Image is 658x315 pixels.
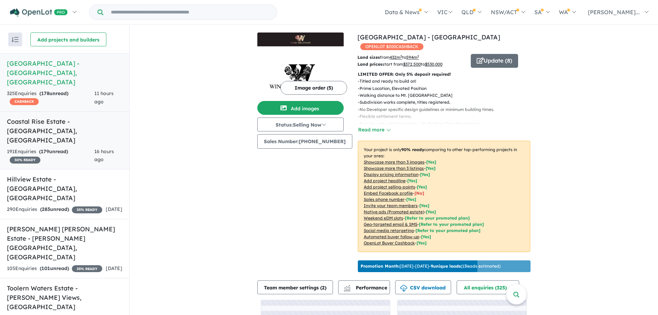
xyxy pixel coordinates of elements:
[364,222,417,227] u: Geo-targeted email & SMS
[364,240,415,245] u: OpenLot Buyer Cashback
[40,265,69,271] strong: ( unread)
[41,90,49,96] span: 178
[72,206,102,213] span: 35 % READY
[425,62,442,67] u: $ 530,000
[94,90,114,105] span: 11 hours ago
[260,35,341,44] img: Winery Hill Estate - Mount Duneed Logo
[361,263,400,269] b: Promotion Month:
[364,197,404,202] u: Sales phone number
[10,98,39,105] span: CASHBACK
[257,118,344,131] button: Status:Selling Now
[358,71,530,78] p: LIMITED OFFER: Only 5% deposit required!
[280,81,347,95] button: Image order (5)
[41,265,50,271] span: 101
[417,184,427,189] span: [ Yes ]
[358,85,536,92] p: - Prime Location, Elevated Position
[10,8,68,17] img: Openlot PRO Logo White
[361,263,500,269] p: [DATE] - [DATE] - ( 13 leads estimated)
[364,172,418,177] u: Display pricing information
[257,134,352,149] button: Sales Number:[PHONE_NUMBER]
[431,263,461,269] b: 9 unique leads
[257,101,344,115] button: Add images
[7,205,102,214] div: 290 Enquir ies
[39,148,68,155] strong: ( unread)
[364,191,413,196] u: Embed Facebook profile
[364,215,403,221] u: Weekend eDM slots
[257,46,344,98] img: Winery Hill Estate - Mount Duneed
[403,62,421,67] u: $ 372,500
[94,148,114,163] span: 16 hours ago
[419,222,484,227] span: [Refer to your promoted plan]
[105,5,275,20] input: Try estate name, suburb, builder or developer
[360,43,423,50] span: OPENLOT $ 200 CASHBACK
[345,285,387,291] span: Performance
[364,209,424,214] u: Native ads (Promoted estate)
[7,265,102,273] div: 105 Enquir ies
[344,287,351,291] img: bar-chart.svg
[471,54,518,68] button: Update (8)
[357,62,382,67] b: Land prices
[30,33,106,46] button: Add projects and builders
[364,159,425,165] u: Showcase more than 3 images
[421,234,431,239] span: [Yes]
[457,280,519,294] button: All enquiries (325)
[7,175,122,203] h5: Hillview Estate - [GEOGRAPHIC_DATA] , [GEOGRAPHIC_DATA]
[257,33,344,98] a: Winery Hill Estate - Mount Duneed LogoWinery Hill Estate - Mount Duneed
[358,106,536,113] p: - No Developer specific design guidelines or minimum building times.
[39,90,68,96] strong: ( unread)
[401,147,424,152] b: 90 % ready
[400,54,402,58] sup: 2
[357,33,500,41] a: [GEOGRAPHIC_DATA] - [GEOGRAPHIC_DATA]
[12,37,19,42] img: sort.svg
[257,280,333,294] button: Team member settings (2)
[407,178,417,183] span: [ Yes ]
[7,117,122,145] h5: Coastal Rise Estate - [GEOGRAPHIC_DATA] , [GEOGRAPHIC_DATA]
[358,78,536,85] p: - Titled and ready to build on!
[405,215,470,221] span: [Refer to your promoted plan]
[420,172,430,177] span: [ Yes ]
[406,197,416,202] span: [ Yes ]
[7,284,122,312] h5: Toolern Waters Estate - [PERSON_NAME] Views , [GEOGRAPHIC_DATA]
[364,203,418,208] u: Invite your team members
[364,178,406,183] u: Add project headline
[322,285,325,291] span: 2
[406,55,419,60] u: 594 m
[10,157,40,164] span: 30 % READY
[358,92,536,99] p: - Walking distance to Mt. [GEOGRAPHIC_DATA]
[344,285,350,289] img: line-chart.svg
[358,141,530,252] p: Your project is only comparing to other top-performing projects in your area: - - - - - - - - - -...
[40,206,69,212] strong: ( unread)
[426,159,436,165] span: [ Yes ]
[400,285,407,292] img: download icon
[419,203,429,208] span: [ Yes ]
[588,9,640,16] span: [PERSON_NAME]...
[390,55,402,60] u: 432 m
[358,99,536,106] p: - Subdivision works complete, titles registered.
[395,280,451,294] button: CSV download
[41,148,49,155] span: 179
[357,54,466,61] p: from
[338,280,390,294] button: Performance
[357,55,380,60] b: Land sizes
[364,228,414,233] u: Social media retargeting
[7,90,94,106] div: 325 Enquir ies
[426,166,436,171] span: [ Yes ]
[358,113,536,120] p: - Flexible settlement terms.
[106,206,122,212] span: [DATE]
[416,228,480,233] span: [Refer to your promoted plan]
[414,191,424,196] span: [ No ]
[364,234,419,239] u: Automated buyer follow-up
[42,206,50,212] span: 283
[357,61,466,68] p: start from
[421,62,442,67] span: to
[364,184,415,189] u: Add project selling-points
[364,166,424,171] u: Showcase more than 3 listings
[402,55,419,60] span: to
[106,265,122,271] span: [DATE]
[417,54,419,58] sup: 2
[7,224,122,262] h5: [PERSON_NAME] [PERSON_NAME] Estate - [PERSON_NAME][GEOGRAPHIC_DATA] , [GEOGRAPHIC_DATA]
[358,126,390,134] button: Read more
[7,148,94,164] div: 191 Enquir ies
[7,59,122,87] h5: [GEOGRAPHIC_DATA] - [GEOGRAPHIC_DATA] , [GEOGRAPHIC_DATA]
[417,240,427,245] span: [Yes]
